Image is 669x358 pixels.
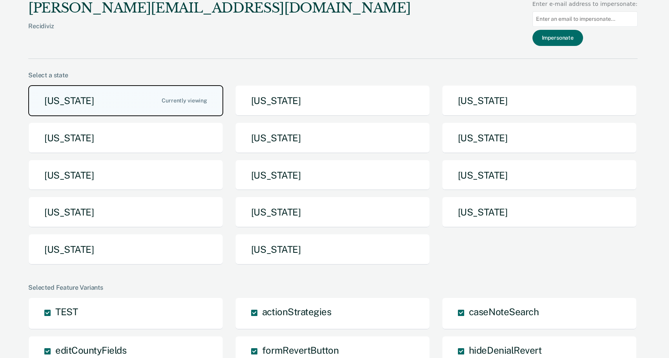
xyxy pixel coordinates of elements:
[55,306,78,317] span: TEST
[469,345,541,356] span: hideDenialRevert
[262,306,331,317] span: actionStrategies
[28,71,638,79] div: Select a state
[442,122,637,153] button: [US_STATE]
[442,160,637,191] button: [US_STATE]
[442,197,637,228] button: [US_STATE]
[28,234,223,265] button: [US_STATE]
[28,22,410,42] div: Recidiviz
[235,85,430,116] button: [US_STATE]
[262,345,339,356] span: formRevertButton
[28,160,223,191] button: [US_STATE]
[28,85,223,116] button: [US_STATE]
[28,197,223,228] button: [US_STATE]
[235,234,430,265] button: [US_STATE]
[235,197,430,228] button: [US_STATE]
[469,306,539,317] span: caseNoteSearch
[28,122,223,153] button: [US_STATE]
[532,30,583,46] button: Impersonate
[442,85,637,116] button: [US_STATE]
[235,122,430,153] button: [US_STATE]
[532,11,638,27] input: Enter an email to impersonate...
[55,345,126,356] span: editCountyFields
[28,284,638,291] div: Selected Feature Variants
[235,160,430,191] button: [US_STATE]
